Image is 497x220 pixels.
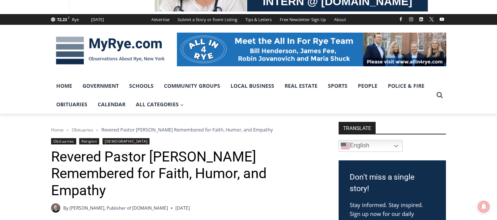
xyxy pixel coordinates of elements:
nav: Secondary Navigation [147,14,350,25]
a: YouTube [437,15,446,24]
a: Linkedin [417,15,426,24]
button: Child menu of All Categories [131,95,189,114]
a: [DEMOGRAPHIC_DATA] [103,138,150,144]
a: Real Estate [279,77,323,95]
nav: Primary Navigation [51,77,433,114]
a: Home [51,127,64,133]
img: MyRye.com [51,31,169,70]
a: Local Business [225,77,279,95]
a: Instagram [407,15,416,24]
span: Intern @ [DOMAIN_NAME] [194,74,343,90]
span: Revered Pastor [PERSON_NAME] Remembered for Faith, Humor, and Empathy [101,126,273,133]
a: Advertise [147,14,174,25]
a: People [353,77,383,95]
a: Police & Fire [383,77,430,95]
a: Calendar [93,95,131,114]
div: "The first chef I interviewed talked about coming to [GEOGRAPHIC_DATA] from [GEOGRAPHIC_DATA] in ... [187,0,350,72]
div: Located at [STREET_ADDRESS][PERSON_NAME] [76,46,105,89]
a: Intern @ [DOMAIN_NAME] [178,72,359,92]
button: View Search Form [433,89,446,102]
img: en [341,141,350,150]
span: F [68,16,70,20]
a: Government [77,77,124,95]
a: Author image [51,203,60,213]
a: Obituaries [51,138,76,144]
a: Submit a Story or Event Listing [174,14,241,25]
span: Open Tues. - Sun. [PHONE_NUMBER] [2,76,73,104]
a: Obituaries [72,127,93,133]
a: Sports [323,77,353,95]
a: English [339,140,403,152]
span: > [67,127,69,133]
a: Free Newsletter Sign Up [276,14,330,25]
span: > [96,127,98,133]
a: Facebook [396,15,405,24]
time: [DATE] [175,204,190,211]
h3: Don't miss a single story! [350,171,435,195]
div: [DATE] [91,16,104,23]
a: Home [51,77,77,95]
a: Obituaries [51,95,93,114]
strong: TRANSLATE [339,122,376,134]
div: Rye [72,16,79,23]
span: By [63,204,68,211]
nav: Breadcrumbs [51,126,319,133]
span: 72.23 [57,17,67,22]
h1: Revered Pastor [PERSON_NAME] Remembered for Faith, Humor, and Empathy [51,149,319,199]
a: X [427,15,436,24]
a: Open Tues. - Sun. [PHONE_NUMBER] [0,74,74,92]
a: Tips & Letters [241,14,276,25]
a: [PERSON_NAME], Publisher of [DOMAIN_NAME] [70,205,168,211]
a: Schools [124,77,159,95]
a: Community Groups [159,77,225,95]
a: Religion [79,138,99,144]
a: About [330,14,350,25]
img: All in for Rye [177,33,446,66]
